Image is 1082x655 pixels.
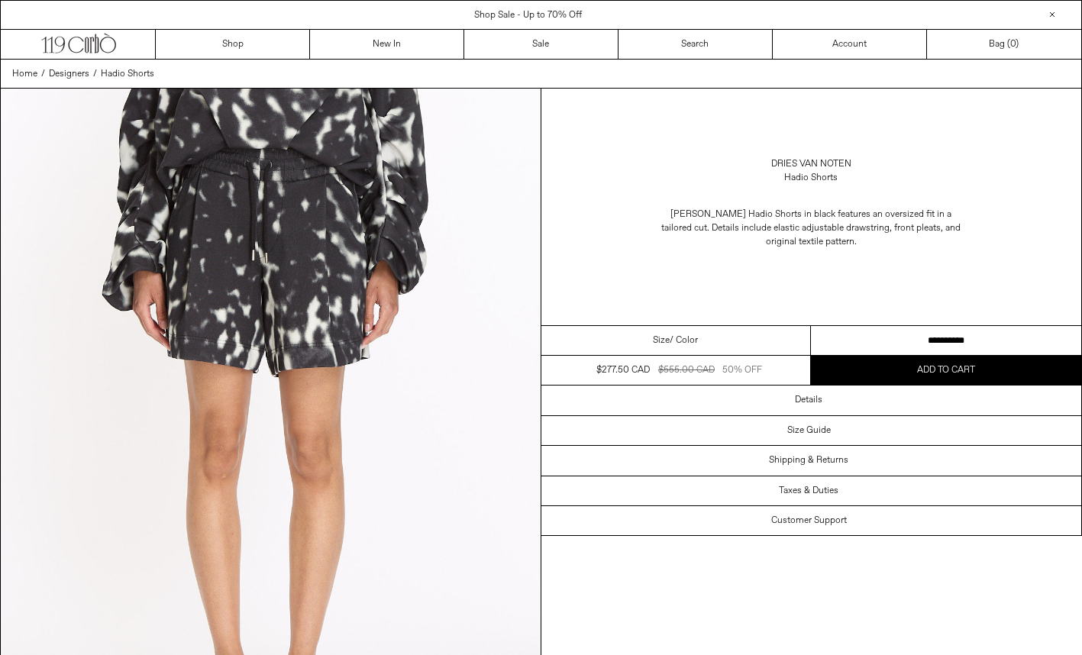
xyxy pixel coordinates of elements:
[464,30,619,59] a: Sale
[779,486,838,496] h3: Taxes & Duties
[722,363,762,377] div: 50% OFF
[1010,38,1016,50] span: 0
[811,356,1081,385] button: Add to cart
[653,334,670,347] span: Size
[1010,37,1019,51] span: )
[771,157,851,171] a: Dries Van Noten
[156,30,310,59] a: Shop
[917,364,975,376] span: Add to cart
[787,425,831,436] h3: Size Guide
[596,363,650,377] div: $277.50 CAD
[310,30,464,59] a: New In
[658,200,964,257] p: [PERSON_NAME] Hadio Shorts in black features an oversized fit in a tailored cut. Details include ...
[474,9,582,21] a: Shop Sale - Up to 70% Off
[795,395,822,405] h3: Details
[771,515,847,526] h3: Customer Support
[101,67,154,81] a: Hadio Shorts
[93,67,97,81] span: /
[49,68,89,80] span: Designers
[927,30,1081,59] a: Bag ()
[784,171,838,185] div: Hadio Shorts
[49,67,89,81] a: Designers
[769,455,848,466] h3: Shipping & Returns
[670,334,698,347] span: / Color
[773,30,927,59] a: Account
[41,67,45,81] span: /
[101,68,154,80] span: Hadio Shorts
[12,68,37,80] span: Home
[658,363,715,377] div: $555.00 CAD
[12,67,37,81] a: Home
[619,30,773,59] a: Search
